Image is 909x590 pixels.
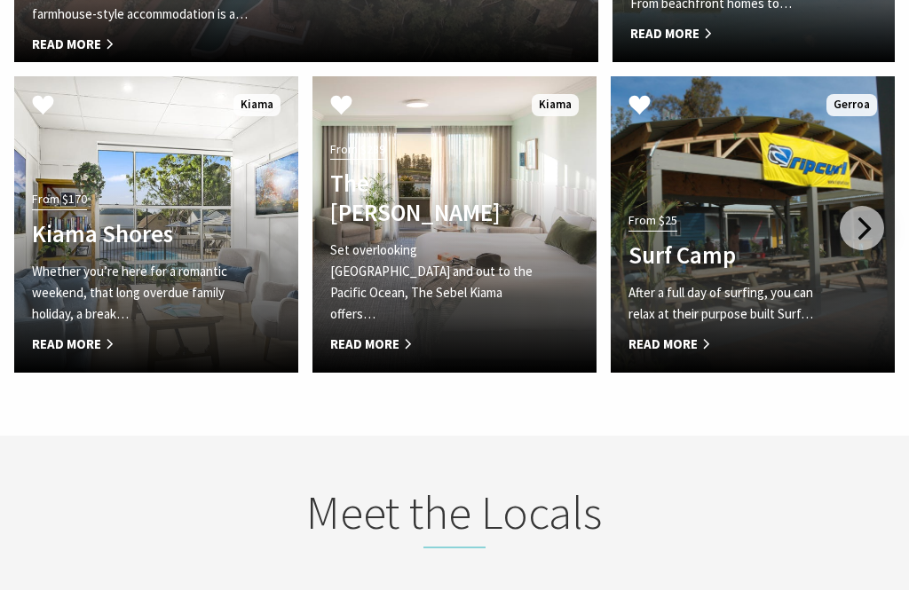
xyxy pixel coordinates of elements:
button: Click to Favourite Kiama Shores [14,76,72,137]
span: Read More [630,23,835,44]
span: Read More [32,34,493,55]
span: From $25 [628,210,677,231]
span: Gerroa [826,94,877,116]
h4: Surf Camp [628,240,834,269]
span: Read More [32,334,238,355]
p: Set overlooking [GEOGRAPHIC_DATA] and out to the Pacific Ocean, The Sebel Kiama offers… [330,240,536,325]
span: From $289 [330,139,385,160]
a: From $289 The [PERSON_NAME] Set overlooking [GEOGRAPHIC_DATA] and out to the Pacific Ocean, The S... [312,76,597,373]
span: Read More [330,334,536,355]
h2: Meet the Locals [159,484,751,548]
button: Click to Favourite The Sebel Kiama [312,76,370,137]
a: From $170 Kiama Shores Whether you’re here for a romantic weekend, that long overdue family holid... [14,76,298,373]
a: Another Image Used From $25 Surf Camp After a full day of surfing, you can relax at their purpose... [611,76,895,373]
span: Kiama [532,94,579,116]
p: Whether you’re here for a romantic weekend, that long overdue family holiday, a break… [32,261,238,325]
span: Kiama [233,94,281,116]
span: Read More [628,334,834,355]
p: After a full day of surfing, you can relax at their purpose built Surf… [628,282,834,325]
button: Click to Favourite Surf Camp [611,76,668,137]
h4: Kiama Shores [32,219,238,248]
span: From $170 [32,189,87,209]
h4: The [PERSON_NAME] [330,169,536,226]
